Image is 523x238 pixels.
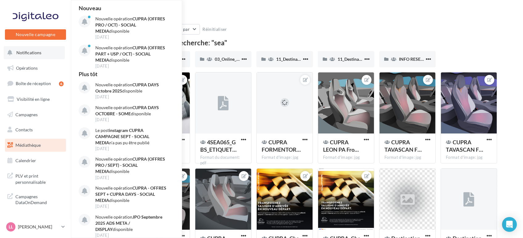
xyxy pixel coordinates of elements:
a: Calendrier [4,154,67,167]
a: Médiathèque [4,139,67,152]
a: Campagnes DataOnDemand [4,190,67,208]
span: LL [9,224,13,230]
div: Résultat de la recherche: "sea" [134,39,497,46]
span: Campagnes [15,112,38,117]
a: Opérations [4,62,67,75]
a: Boîte de réception6 [4,77,67,90]
div: Médiathèque [78,10,516,19]
div: Format du document: pdf [200,155,246,166]
span: CUPRA TAVASCAN Front and rear heated seats [384,139,422,153]
div: Format d'image: jpg [384,155,430,160]
span: 4SEA065_GBS_ETIQUETTE_ENTRETIEN_CUPRA_44x66mm_E1_HD [200,139,237,153]
a: PLV et print personnalisable [4,169,67,187]
span: Médiathèque [15,142,41,148]
span: 11_Destinations_search [276,56,322,62]
div: Open Intercom Messenger [502,217,517,232]
span: CUPRA TAVASCAN Front and rear heated seats 2 [446,139,483,153]
a: Campagnes [4,108,67,121]
a: LL [PERSON_NAME] [5,221,66,233]
div: Format d'image: jpg [446,155,492,160]
span: CUPRA FORMENTOR PA Front heated seats [262,139,301,153]
a: Contacts [4,123,67,136]
a: Visibilité en ligne [4,93,67,106]
span: PLV et print personnalisable [15,172,64,185]
span: Campagnes DataOnDemand [15,192,64,206]
p: [PERSON_NAME] [18,224,59,230]
div: Format d'image: jpg [323,155,369,160]
span: INFO RESEAU [399,56,427,62]
span: 11_Destinations_search [338,56,383,62]
span: Opérations [16,65,38,71]
div: Format d'image: jpg [262,155,308,160]
button: Nouvelle campagne [5,29,66,40]
span: 03_Online_search [215,56,249,62]
button: Notifications [4,46,65,59]
span: Calendrier [15,158,36,163]
span: Notifications [16,50,41,55]
span: Contacts [15,127,33,132]
button: Réinitialiser [200,26,230,33]
div: 6 [59,81,64,86]
span: CUPRA LEON PA Front heated seats [323,139,359,153]
span: Visibilité en ligne [17,96,50,102]
span: Boîte de réception [16,81,51,86]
